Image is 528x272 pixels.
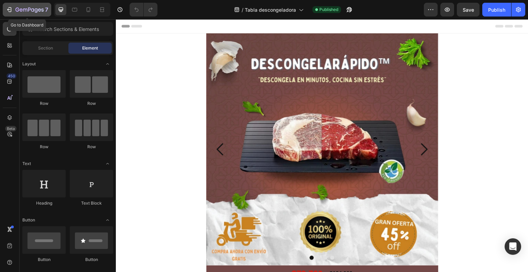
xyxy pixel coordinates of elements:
div: Open Intercom Messenger [505,238,521,255]
button: Dot [194,237,198,241]
div: Publish [488,6,505,13]
div: $134,000 [213,249,238,260]
div: Row [70,100,113,107]
div: Beta [5,126,16,131]
span: Section [38,45,53,51]
p: 7 [45,6,48,14]
button: Publish [482,3,511,17]
span: Layout [22,61,36,67]
iframe: Design area [116,19,528,272]
span: Save [463,7,474,13]
span: Element [82,45,98,51]
input: Search Sections & Elements [22,22,113,36]
div: 450 [7,73,16,79]
button: Dot [208,237,212,241]
button: Dot [201,237,205,241]
div: Heading [22,200,66,206]
button: Save [457,3,480,17]
span: Tabla descongeladora [245,6,296,13]
div: Undo/Redo [130,3,157,17]
span: Published [319,7,338,13]
button: Carousel Next Arrow [294,116,322,144]
div: Text Block [70,200,113,206]
span: / [242,6,243,13]
div: Button [22,257,66,263]
div: Row [22,100,66,107]
div: $73,700 [175,246,207,263]
div: Button [70,257,113,263]
button: 7 [3,3,51,17]
div: Row [70,144,113,150]
span: Toggle open [102,158,113,169]
span: Text [22,161,31,167]
span: Button [22,217,35,223]
button: Dot [214,237,219,241]
span: Toggle open [102,215,113,226]
span: Toggle open [102,58,113,69]
div: Row [22,144,66,150]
